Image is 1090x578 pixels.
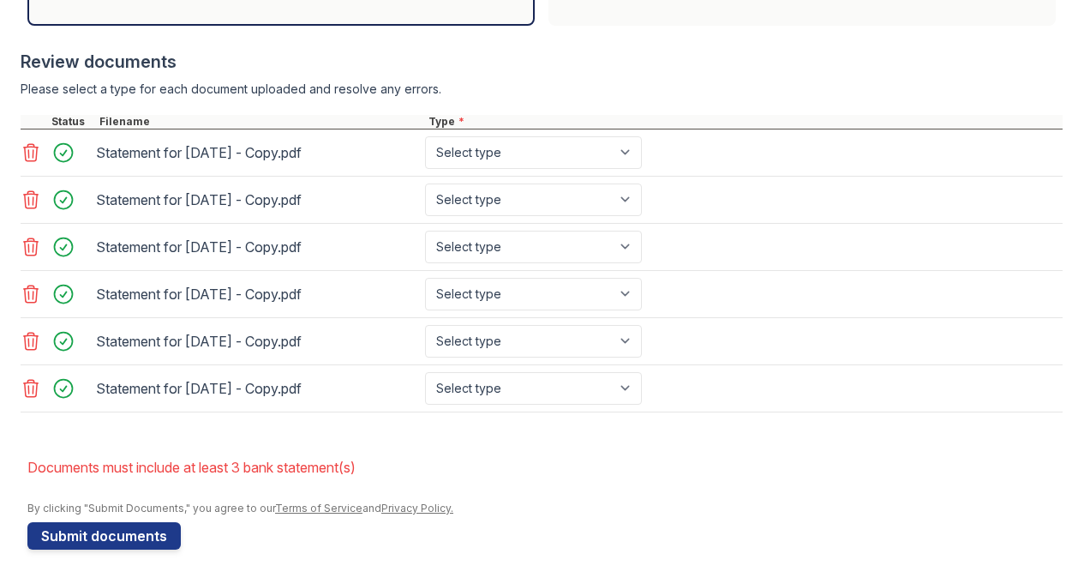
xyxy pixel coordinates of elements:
div: Status [48,115,96,129]
div: Statement for [DATE] - Copy.pdf [96,375,418,402]
button: Submit documents [27,522,181,550]
a: Privacy Policy. [381,502,453,515]
div: Filename [96,115,425,129]
div: Review documents [21,50,1063,74]
div: By clicking "Submit Documents," you agree to our and [27,502,1063,515]
div: Statement for [DATE] - Copy.pdf [96,139,418,166]
div: Statement for [DATE] - Copy.pdf [96,328,418,355]
div: Type [425,115,1063,129]
div: Statement for [DATE] - Copy.pdf [96,186,418,214]
div: Please select a type for each document uploaded and resolve any errors. [21,81,1063,98]
div: Statement for [DATE] - Copy.pdf [96,233,418,261]
li: Documents must include at least 3 bank statement(s) [27,450,1063,485]
div: Statement for [DATE] - Copy.pdf [96,280,418,308]
a: Terms of Service [275,502,362,515]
